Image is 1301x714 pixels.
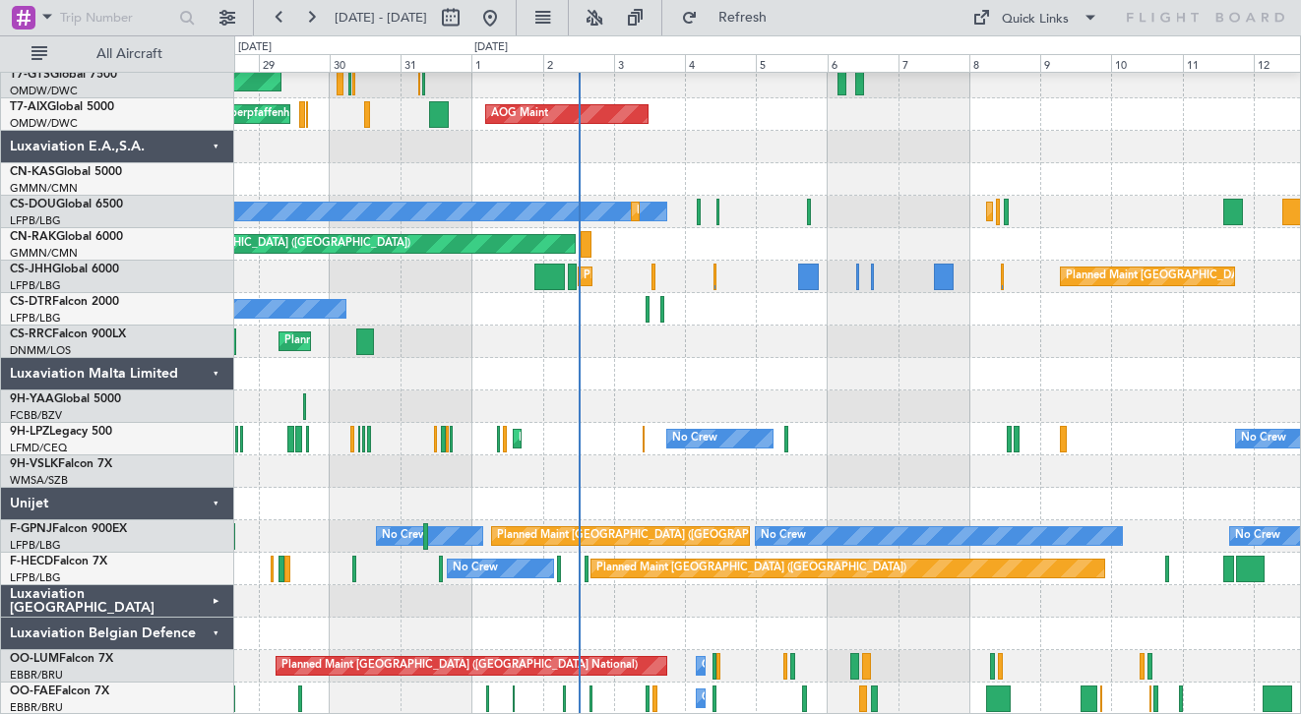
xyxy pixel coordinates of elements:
[543,54,614,72] div: 2
[10,296,119,308] a: CS-DTRFalcon 2000
[584,262,894,291] div: Planned Maint [GEOGRAPHIC_DATA] ([GEOGRAPHIC_DATA])
[10,556,107,567] a: F-HECDFalcon 7X
[969,54,1040,72] div: 8
[10,213,61,228] a: LFPB/LBG
[382,521,427,551] div: No Crew
[1040,54,1111,72] div: 9
[10,685,55,697] span: OO-FAE
[10,441,67,455] a: LFMD/CEQ
[281,651,638,681] div: Planned Maint [GEOGRAPHIC_DATA] ([GEOGRAPHIC_DATA] National)
[614,54,685,72] div: 3
[702,684,836,713] div: Owner Melsbroek Air Base
[453,554,498,583] div: No Crew
[10,231,56,243] span: CN-RAK
[259,54,330,72] div: 29
[10,556,53,567] span: F-HECD
[1183,54,1254,72] div: 11
[10,538,61,553] a: LFPB/LBG
[756,54,827,72] div: 5
[10,278,61,293] a: LFPB/LBG
[10,264,52,275] span: CS-JHH
[1111,54,1182,72] div: 10
[10,101,114,113] a: T7-AIXGlobal 5000
[10,393,54,405] span: 9H-YAA
[10,685,109,697] a: OO-FAEFalcon 7X
[637,197,947,226] div: Planned Maint [GEOGRAPHIC_DATA] ([GEOGRAPHIC_DATA])
[10,69,117,81] a: T7-GTSGlobal 7500
[60,3,173,32] input: Trip Number
[761,521,806,551] div: No Crew
[702,11,784,25] span: Refresh
[10,166,122,178] a: CN-KASGlobal 5000
[596,554,906,583] div: Planned Maint [GEOGRAPHIC_DATA] ([GEOGRAPHIC_DATA])
[10,343,71,358] a: DNMM/LOS
[10,458,112,470] a: 9H-VSLKFalcon 7X
[10,668,63,683] a: EBBR/BRU
[10,311,61,326] a: LFPB/LBG
[10,328,126,340] a: CS-RRCFalcon 900LX
[1235,521,1280,551] div: No Crew
[10,246,78,261] a: GMMN/CMN
[10,231,123,243] a: CN-RAKGlobal 6000
[10,458,58,470] span: 9H-VSLK
[10,408,62,423] a: FCBB/BZV
[672,2,790,33] button: Refresh
[51,47,208,61] span: All Aircraft
[10,181,78,196] a: GMMN/CMN
[10,570,61,585] a: LFPB/LBG
[10,328,52,340] span: CS-RRC
[335,9,427,27] span: [DATE] - [DATE]
[401,54,471,72] div: 31
[10,523,127,535] a: F-GPNJFalcon 900EX
[10,199,123,210] a: CS-DOUGlobal 6500
[10,426,112,438] a: 9H-LPZLegacy 500
[238,39,272,56] div: [DATE]
[10,199,56,210] span: CS-DOU
[10,426,49,438] span: 9H-LPZ
[702,651,836,681] div: Owner Melsbroek Air Base
[10,101,47,113] span: T7-AIX
[672,424,717,453] div: No Crew
[10,84,78,98] a: OMDW/DWC
[10,296,52,308] span: CS-DTR
[330,54,401,72] div: 30
[497,521,807,551] div: Planned Maint [GEOGRAPHIC_DATA] ([GEOGRAPHIC_DATA])
[10,69,50,81] span: T7-GTS
[22,38,214,70] button: All Aircraft
[491,99,548,129] div: AOG Maint
[962,2,1108,33] button: Quick Links
[10,653,59,665] span: OO-LUM
[10,523,52,535] span: F-GPNJ
[10,653,113,665] a: OO-LUMFalcon 7X
[1002,10,1069,30] div: Quick Links
[828,54,898,72] div: 6
[1241,424,1286,453] div: No Crew
[284,327,594,356] div: Planned Maint [GEOGRAPHIC_DATA] ([GEOGRAPHIC_DATA])
[10,166,55,178] span: CN-KAS
[10,264,119,275] a: CS-JHHGlobal 6000
[471,54,542,72] div: 1
[685,54,756,72] div: 4
[474,39,508,56] div: [DATE]
[10,393,121,405] a: 9H-YAAGlobal 5000
[10,116,78,131] a: OMDW/DWC
[898,54,969,72] div: 7
[100,229,410,259] div: Planned Maint [GEOGRAPHIC_DATA] ([GEOGRAPHIC_DATA])
[10,473,68,488] a: WMSA/SZB
[519,424,738,453] div: Planned Maint Nice ([GEOGRAPHIC_DATA])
